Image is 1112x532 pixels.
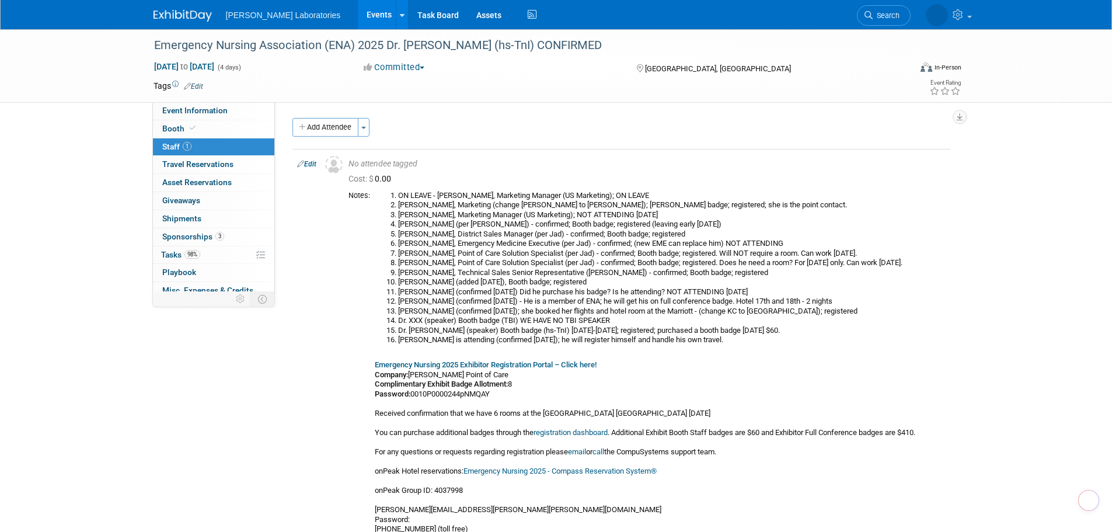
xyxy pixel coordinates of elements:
div: Event Rating [929,80,961,86]
a: Playbook [153,264,274,281]
img: ExhibitDay [154,10,212,22]
button: Committed [360,61,429,74]
li: ON LEAVE - [PERSON_NAME], Marketing Manager (US Marketing); ON LEAVE [398,191,946,201]
a: Misc. Expenses & Credits [153,282,274,300]
li: [PERSON_NAME], Marketing (change [PERSON_NAME] to [PERSON_NAME]); [PERSON_NAME] badge; registered... [398,200,946,210]
a: call [592,447,604,456]
li: [PERSON_NAME] (confirmed [DATE]) Did he purchase his badge? Is he attending? NOT ATTENDING [DATE] [398,287,946,297]
a: Travel Reservations [153,156,274,173]
li: [PERSON_NAME] (added [DATE]), Booth badge; registered [398,277,946,287]
a: Sponsorships3 [153,228,274,246]
a: registration dashboard [534,428,608,437]
td: Tags [154,80,203,92]
button: Add Attendee [292,118,358,137]
img: Format-Inperson.png [921,62,932,72]
li: [PERSON_NAME], District Sales Manager (per Jad) - confirmed; Booth badge; registered [398,230,946,239]
span: Playbook [162,267,196,277]
td: Personalize Event Tab Strip [231,291,251,307]
span: Booth [162,124,198,133]
span: 3 [215,232,224,241]
span: Travel Reservations [162,159,233,169]
li: [PERSON_NAME], Technical Sales Senior Representative ([PERSON_NAME]) - confirmed; Booth badge; re... [398,268,946,278]
a: Emergency Nursing 2025 Exhibitor Registration Portal – Click here! [375,360,597,369]
span: Giveaways [162,196,200,205]
li: [PERSON_NAME] (per [PERSON_NAME]) - confirmed; Booth badge; registered (leaving early [DATE]) [398,220,946,230]
span: Search [873,11,900,20]
div: Event Format [842,61,962,78]
li: [PERSON_NAME], Marketing Manager (US Marketing); NOT ATTENDING [DATE] [398,210,946,220]
li: [PERSON_NAME], Point of Care Solution Specialist (per Jad) - confirmed; Booth badge; registered. ... [398,249,946,259]
span: Staff [162,142,191,151]
div: In-Person [934,63,961,72]
b: Password: [375,390,410,398]
a: Staff1 [153,138,274,156]
a: Asset Reservations [153,174,274,192]
span: 98% [184,250,200,259]
span: Tasks [161,250,200,259]
div: Notes: [348,191,370,200]
a: email [568,447,586,456]
li: [PERSON_NAME] (confirmed [DATE]) - He is a member of ENA; he will get his on full conference badg... [398,297,946,307]
span: 1 [183,142,191,151]
span: 0.00 [348,174,396,183]
a: Event Information [153,102,274,120]
li: Dr. [PERSON_NAME] (speaker) Booth badge (hs-TnI) [DATE]-[DATE]; registered; purchased a booth bad... [398,326,946,336]
b: Company: [375,370,408,379]
b: Complimentary Exhibit Badge Allotment: [375,380,508,388]
span: [GEOGRAPHIC_DATA], [GEOGRAPHIC_DATA] [645,64,791,73]
div: Emergency Nursing Association (ENA) 2025 Dr. [PERSON_NAME] (hs-TnI) CONFIRMED [150,35,893,56]
a: Search [857,5,911,26]
li: [PERSON_NAME], Emergency Medicine Executive (per Jad) - confirmed; (new EME can replace him) NOT ... [398,239,946,249]
span: (4 days) [217,64,241,71]
li: [PERSON_NAME] (confirmed [DATE]); she booked her flights and hotel room at the Marriott - (change... [398,307,946,317]
span: [DATE] [DATE] [154,61,215,72]
span: Misc. Expenses & Credits [162,286,253,295]
div: No attendee tagged [348,159,946,169]
img: Unassigned-User-Icon.png [325,156,343,173]
i: Booth reservation complete [190,125,196,131]
a: Booth [153,120,274,138]
li: [PERSON_NAME] is attending (confirmed [DATE]); he will register himself and handle his own travel. [398,335,946,345]
a: Edit [184,82,203,91]
img: Tisha Davis [926,4,948,26]
span: Asset Reservations [162,178,232,187]
a: Tasks98% [153,246,274,264]
span: Event Information [162,106,228,115]
span: Cost: $ [348,174,375,183]
a: Shipments [153,210,274,228]
span: to [179,62,190,71]
li: Dr. XXX (speaker) Booth badge (TBI) WE HAVE NO TBI SPEAKER [398,316,946,326]
span: Sponsorships [162,232,224,241]
span: [PERSON_NAME] Laboratories [226,11,341,20]
td: Toggle Event Tabs [250,291,274,307]
span: Shipments [162,214,201,223]
li: [PERSON_NAME], Point of Care Solution Specialist (per Jad) - confirmed; Booth badge; registered. ... [398,258,946,268]
a: Emergency Nursing 2025 - Compass Reservation System® [463,467,657,475]
a: Giveaways [153,192,274,210]
a: Edit [297,160,316,168]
